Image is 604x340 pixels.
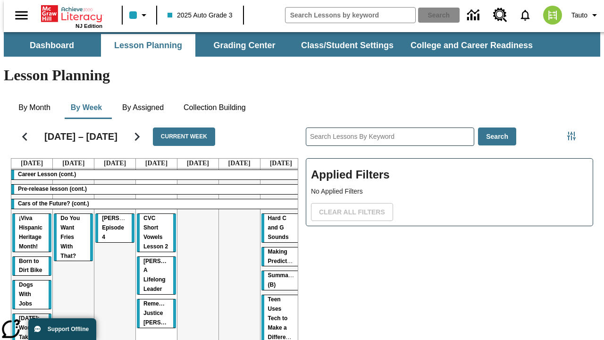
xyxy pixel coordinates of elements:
[12,214,51,252] div: ¡Viva Hispanic Heritage Month!
[137,299,176,328] div: Remembering Justice O'Connor
[568,7,604,24] button: Profile/Settings
[12,257,51,276] div: Born to Dirt Bike
[143,215,168,250] span: CVC Short Vowels Lesson 2
[115,96,171,119] button: By Assigned
[63,96,110,119] button: By Week
[268,272,303,288] span: Summarizing (B)
[137,214,176,252] div: CVC Short Vowels Lesson 2
[143,159,169,168] a: September 4, 2025
[102,159,128,168] a: September 3, 2025
[18,186,87,192] span: Pre-release lesson (cont.)
[126,7,153,24] button: Class color is light blue. Change class color
[571,10,587,20] span: Tauto
[11,185,302,194] div: Pre-release lesson (cont.)
[75,23,102,29] span: NJ Edition
[185,159,211,168] a: September 5, 2025
[4,34,541,57] div: SubNavbar
[12,280,51,309] div: Dogs With Jobs
[543,6,562,25] img: avatar image
[153,127,215,146] button: Current Week
[95,214,134,242] div: Ella Menopi: Episode 4
[268,248,299,264] span: Making Predictions
[137,257,176,295] div: Dianne Feinstein: A Lifelong Leader
[54,214,93,261] div: Do You Want Fries With That?
[19,281,33,307] span: Dogs With Jobs
[48,326,89,332] span: Support Offline
[8,1,35,29] button: Open side menu
[4,67,600,84] h1: Lesson Planning
[125,125,149,149] button: Next
[461,2,487,28] a: Data Center
[403,34,540,57] button: College and Career Readiness
[268,215,289,240] span: Hard C and G Sounds
[562,127,581,145] button: Filters Side menu
[18,171,76,178] span: Career Lesson (cont.)
[13,125,37,149] button: Previous
[176,96,253,119] button: Collection Building
[41,4,102,23] a: Home
[4,32,600,57] div: SubNavbar
[102,215,151,240] span: Ella Menopi: Episode 4
[294,34,401,57] button: Class/Student Settings
[11,199,302,209] div: Cars of the Future? (cont.)
[197,34,292,57] button: Grading Center
[261,214,301,242] div: Hard C and G Sounds
[478,127,516,146] button: Search
[306,128,474,145] input: Search Lessons By Keyword
[143,300,191,326] span: Remembering Justice O'Connor
[311,187,588,196] p: No Applied Filters
[268,159,294,168] a: September 7, 2025
[101,34,195,57] button: Lesson Planning
[311,163,588,187] h2: Applied Filters
[168,10,233,20] span: 2025 Auto Grade 3
[537,3,568,27] button: Select a new avatar
[513,3,537,27] a: Notifications
[19,159,45,168] a: September 1, 2025
[41,3,102,29] div: Home
[306,158,593,226] div: Applied Filters
[60,215,80,259] span: Do You Want Fries With That?
[11,96,58,119] button: By Month
[285,8,415,23] input: search field
[226,159,252,168] a: September 6, 2025
[11,170,302,179] div: Career Lesson (cont.)
[44,131,117,142] h2: [DATE] – [DATE]
[261,271,301,290] div: Summarizing (B)
[487,2,513,28] a: Resource Center, Will open in new tab
[28,318,96,340] button: Support Offline
[261,247,301,266] div: Making Predictions
[19,215,42,250] span: ¡Viva Hispanic Heritage Month!
[18,200,89,207] span: Cars of the Future? (cont.)
[5,34,99,57] button: Dashboard
[60,159,86,168] a: September 2, 2025
[19,258,42,274] span: Born to Dirt Bike
[143,258,193,293] span: Dianne Feinstein: A Lifelong Leader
